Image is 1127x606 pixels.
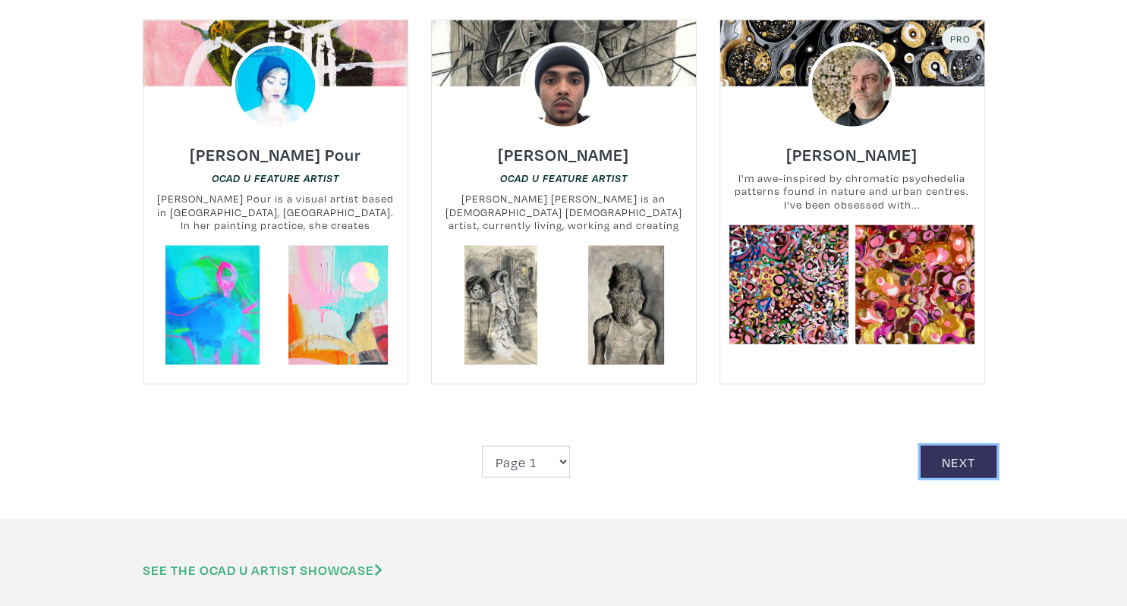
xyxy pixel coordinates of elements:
[786,140,918,158] a: [PERSON_NAME]
[143,561,382,579] a: See the OCAD U Artist Showcase
[786,144,918,165] h6: [PERSON_NAME]
[921,446,996,479] a: Next
[231,42,320,130] img: phpThumb.php
[212,171,339,185] a: OCAD U Feature Artist
[949,33,971,45] span: Pro
[143,192,408,232] small: [PERSON_NAME] Pour is a visual artist based in [GEOGRAPHIC_DATA], [GEOGRAPHIC_DATA]. In her paint...
[432,192,696,232] small: [PERSON_NAME] [PERSON_NAME] is an [DEMOGRAPHIC_DATA] [DEMOGRAPHIC_DATA] artist, currently living,...
[190,144,361,165] h6: [PERSON_NAME] Pour
[190,140,361,158] a: [PERSON_NAME] Pour
[500,172,628,184] em: OCAD U Feature Artist
[498,144,629,165] h6: [PERSON_NAME]
[720,171,984,212] small: I'm awe-inspired by chromatic psychedelia patterns found in nature and urban centres. I've been o...
[498,140,629,158] a: [PERSON_NAME]
[808,42,896,130] img: phpThumb.php
[500,171,628,185] a: OCAD U Feature Artist
[520,42,608,130] img: phpThumb.php
[212,172,339,184] em: OCAD U Feature Artist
